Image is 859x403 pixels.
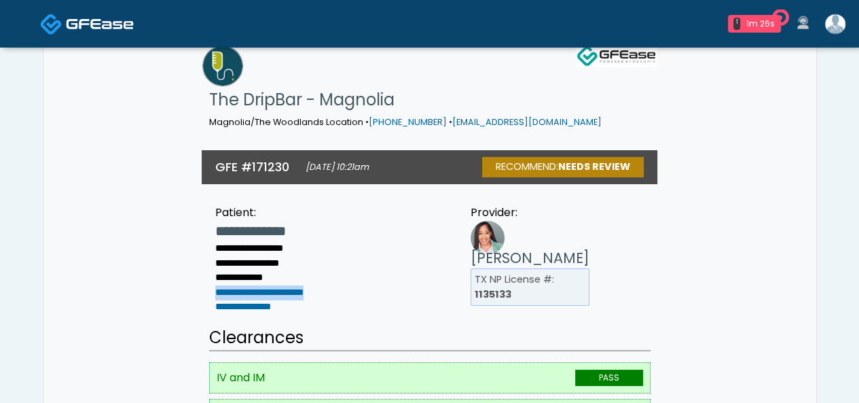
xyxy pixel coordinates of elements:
h3: GFE #171230 [215,158,289,175]
img: Docovia [66,17,134,31]
img: GFEase Logo [576,46,657,67]
a: [PHONE_NUMBER] [369,116,447,128]
button: Open LiveChat chat widget [11,5,52,46]
div: Patient: [215,205,344,221]
img: Provider image [471,221,505,255]
li: IV and IM [209,362,651,393]
li: TX NP License #: [471,268,589,306]
span: • [365,116,369,128]
img: Docovia [40,13,62,35]
h3: [PERSON_NAME] [471,248,589,268]
small: [DATE] 10:21am [306,161,369,173]
div: 1 [733,18,740,30]
div: Provider: [471,205,589,221]
a: 1 1m 26s [720,10,789,38]
h2: Clearances [209,326,651,351]
div: RECOMMEND: [482,157,644,177]
img: Front Desk [825,14,845,34]
b: 1135133 [475,287,511,301]
strong: Needs Review [558,160,630,173]
small: Magnolia/The Woodlands Location [209,116,602,128]
div: 1m 26s [746,18,775,30]
img: The DripBar - Magnolia [202,46,243,86]
span: • [449,116,452,128]
h1: The DripBar - Magnolia [209,86,602,113]
a: Docovia [40,1,134,46]
a: [EMAIL_ADDRESS][DOMAIN_NAME] [452,116,602,128]
span: PASS [575,370,643,386]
